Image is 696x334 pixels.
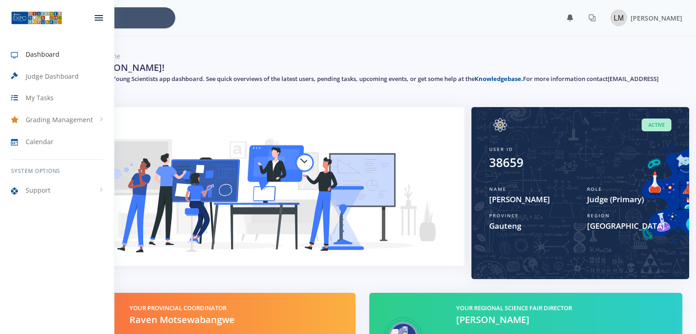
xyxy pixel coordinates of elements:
input: Search [61,7,175,28]
img: Image placeholder [610,10,627,26]
span: [PERSON_NAME] [631,14,682,22]
span: Role [587,186,602,192]
span: [GEOGRAPHIC_DATA] [587,220,671,232]
span: Calendar [26,137,54,146]
span: Grading Management [26,115,93,124]
span: Region [587,212,610,219]
a: Knowledgebase. [475,75,523,83]
span: Gauteng [489,220,573,232]
nav: breadcrumb [42,51,682,61]
img: Learner [53,118,453,269]
span: Name [489,186,507,192]
span: Judge Dashboard [26,71,79,81]
span: My Tasks [26,93,54,102]
span: [PERSON_NAME] [456,313,529,326]
span: Raven Motsewabangwe [129,313,235,326]
a: Image placeholder [PERSON_NAME] [603,8,682,28]
h5: Your Provincial Coordinator [129,304,345,313]
span: [PERSON_NAME] [489,194,573,205]
h5: Welcome to the Expo for Young Scientists app dashboard. See quick overviews of the latest users, ... [42,75,682,92]
h5: Your Regional Science Fair Director [456,304,671,313]
div: 38659 [489,154,523,172]
span: Support [26,185,50,195]
span: Province [489,212,519,219]
span: User ID [489,146,513,152]
span: Active [642,119,671,132]
h6: System Options [11,167,103,175]
img: ... [11,11,62,25]
span: Judge (Primary) [587,194,671,205]
span: Dashboard [26,49,59,59]
img: Image placeholder [489,118,511,132]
